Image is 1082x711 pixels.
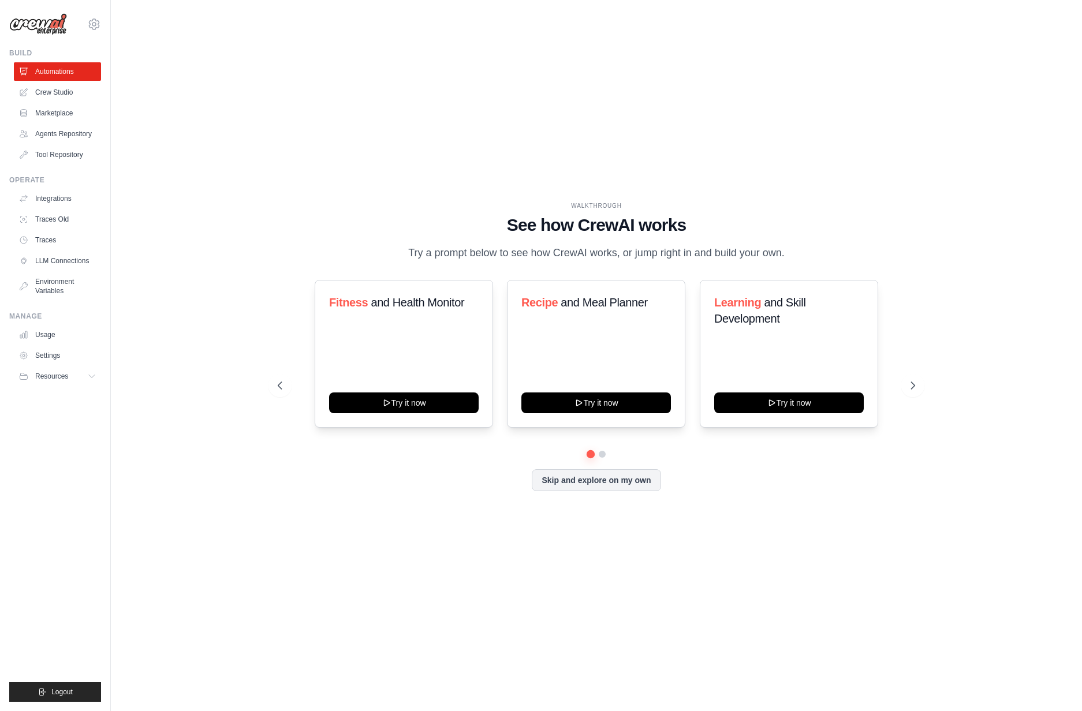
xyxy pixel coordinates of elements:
a: Environment Variables [14,272,101,300]
span: Resources [35,372,68,381]
button: Try it now [329,392,479,413]
button: Logout [9,682,101,702]
span: Fitness [329,296,368,309]
span: Recipe [521,296,558,309]
img: Logo [9,13,67,35]
span: and Health Monitor [371,296,464,309]
div: WALKTHROUGH [278,201,915,210]
a: Marketplace [14,104,101,122]
a: Tool Repository [14,145,101,164]
div: Manage [9,312,101,321]
a: Traces Old [14,210,101,229]
button: Resources [14,367,101,386]
div: Build [9,48,101,58]
span: and Meal Planner [561,296,648,309]
a: Agents Repository [14,125,101,143]
a: Usage [14,325,101,344]
span: Learning [714,296,761,309]
p: Try a prompt below to see how CrewAI works, or jump right in and build your own. [402,245,790,261]
span: and Skill Development [714,296,805,325]
a: LLM Connections [14,252,101,270]
h1: See how CrewAI works [278,215,915,235]
a: Settings [14,346,101,365]
div: Operate [9,175,101,185]
a: Automations [14,62,101,81]
a: Integrations [14,189,101,208]
a: Crew Studio [14,83,101,102]
span: Logout [51,687,73,697]
a: Traces [14,231,101,249]
button: Try it now [714,392,864,413]
button: Skip and explore on my own [532,469,661,491]
button: Try it now [521,392,671,413]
